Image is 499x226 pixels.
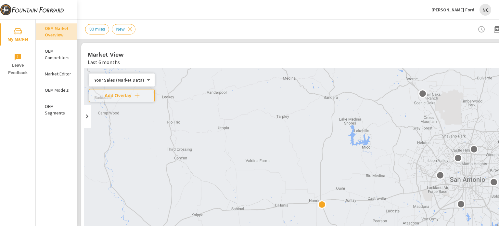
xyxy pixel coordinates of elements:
[45,48,72,61] p: OEM Competitors
[89,89,155,102] button: Add Overlay
[36,101,77,118] div: OEM Segments
[112,27,128,32] span: New
[112,24,135,34] div: New
[45,103,72,116] p: OEM Segments
[480,4,491,16] div: NC
[92,92,152,99] span: Add Overlay
[2,27,33,43] span: My Market
[36,85,77,95] div: OEM Models
[85,27,109,32] span: 30 miles
[2,53,33,77] span: Leave Feedback
[45,71,72,77] p: Market Editor
[36,46,77,62] div: OEM Competitors
[88,58,120,66] p: Last 6 months
[0,20,35,79] div: nav menu
[88,51,124,58] h5: Market View
[36,69,77,79] div: Market Editor
[45,87,72,93] p: OEM Models
[94,77,144,83] p: Your Sales (Market Data)
[45,25,72,38] p: OEM Market Overview
[89,77,149,83] div: Your Sales (Market Data)
[431,7,474,13] p: [PERSON_NAME] Ford
[36,23,77,40] div: OEM Market Overview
